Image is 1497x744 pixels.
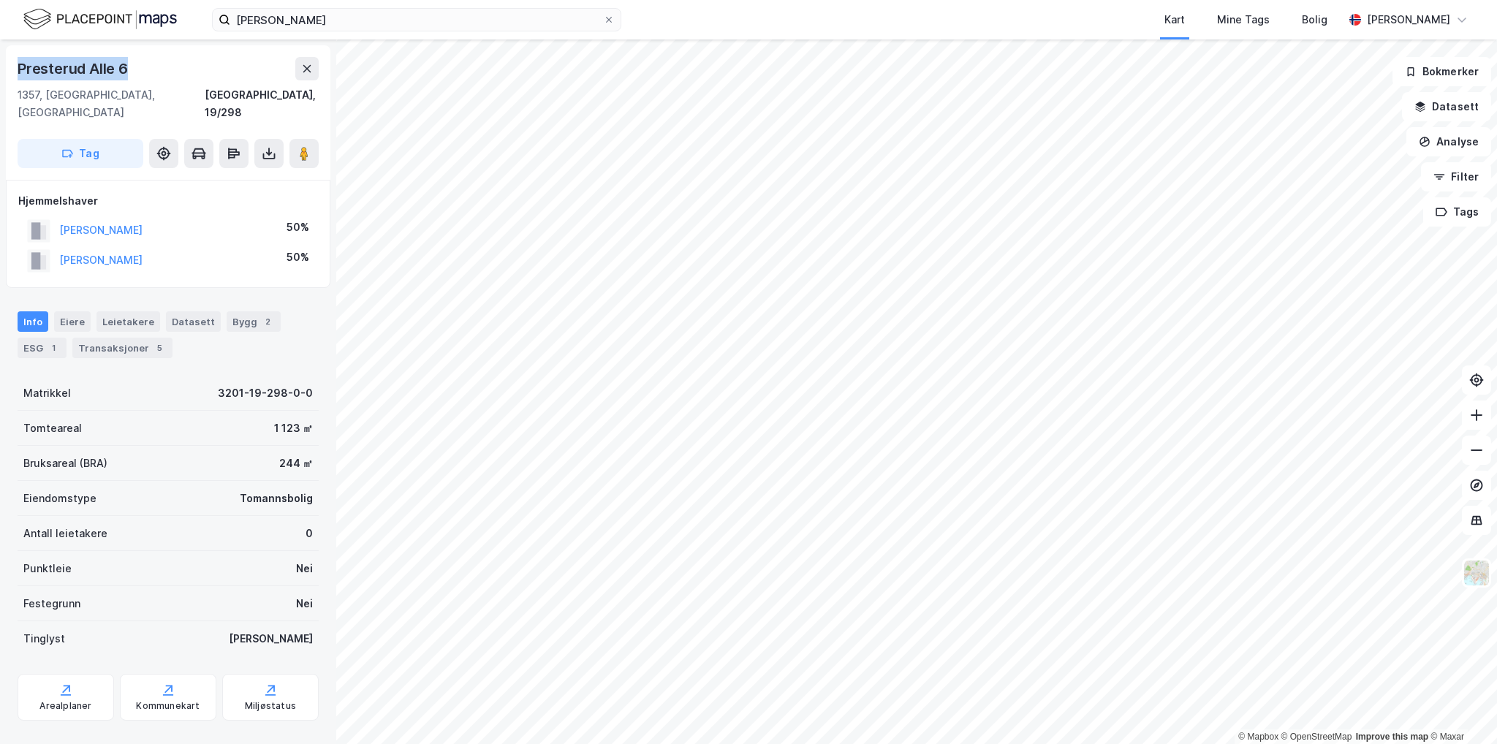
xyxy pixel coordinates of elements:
div: Nei [296,560,313,577]
div: Datasett [166,311,221,332]
a: Improve this map [1356,732,1428,742]
div: Tomteareal [23,420,82,437]
div: Matrikkel [23,384,71,402]
div: Presterud Alle 6 [18,57,131,80]
div: Tinglyst [23,630,65,648]
button: Bokmerker [1392,57,1491,86]
div: Festegrunn [23,595,80,612]
div: Eiendomstype [23,490,96,507]
div: Mine Tags [1217,11,1270,29]
div: Eiere [54,311,91,332]
div: Kart [1164,11,1185,29]
div: 50% [287,248,309,266]
div: Miljøstatus [245,700,296,712]
div: Hjemmelshaver [18,192,318,210]
div: Tomannsbolig [240,490,313,507]
div: Leietakere [96,311,160,332]
img: Z [1463,559,1490,587]
div: Transaksjoner [72,338,173,358]
button: Tag [18,139,143,168]
div: Bruksareal (BRA) [23,455,107,472]
div: 244 ㎡ [279,455,313,472]
div: [GEOGRAPHIC_DATA], 19/298 [205,86,319,121]
div: Nei [296,595,313,612]
div: Info [18,311,48,332]
div: Punktleie [23,560,72,577]
div: 0 [306,525,313,542]
iframe: Chat Widget [1424,674,1497,744]
a: OpenStreetMap [1281,732,1352,742]
div: Arealplaner [39,700,91,712]
div: [PERSON_NAME] [1367,11,1450,29]
div: [PERSON_NAME] [229,630,313,648]
div: 2 [260,314,275,329]
button: Tags [1423,197,1491,227]
input: Søk på adresse, matrikkel, gårdeiere, leietakere eller personer [230,9,603,31]
div: ESG [18,338,67,358]
div: Antall leietakere [23,525,107,542]
a: Mapbox [1238,732,1278,742]
div: Kommunekart [136,700,200,712]
div: 50% [287,219,309,236]
div: 1357, [GEOGRAPHIC_DATA], [GEOGRAPHIC_DATA] [18,86,205,121]
button: Filter [1421,162,1491,191]
div: Bolig [1302,11,1327,29]
button: Datasett [1402,92,1491,121]
div: Bygg [227,311,281,332]
div: 1 [46,341,61,355]
img: logo.f888ab2527a4732fd821a326f86c7f29.svg [23,7,177,32]
div: 5 [152,341,167,355]
div: 1 123 ㎡ [274,420,313,437]
button: Analyse [1406,127,1491,156]
div: 3201-19-298-0-0 [218,384,313,402]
